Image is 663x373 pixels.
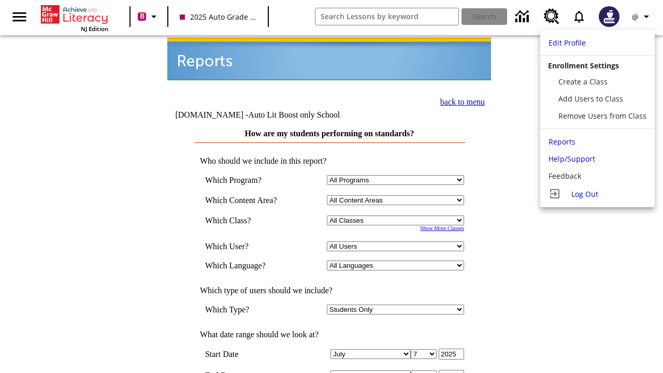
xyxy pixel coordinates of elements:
span: Add Users to Class [558,94,623,104]
span: Enrollment Settings [548,61,619,70]
span: Remove Users from Class [558,111,646,121]
span: Log Out [571,189,598,199]
span: Edit Profile [549,38,586,48]
span: Reports [549,137,575,147]
span: Create a Class [558,77,608,87]
span: Feedback [549,171,581,181]
span: Help/Support [549,154,595,164]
